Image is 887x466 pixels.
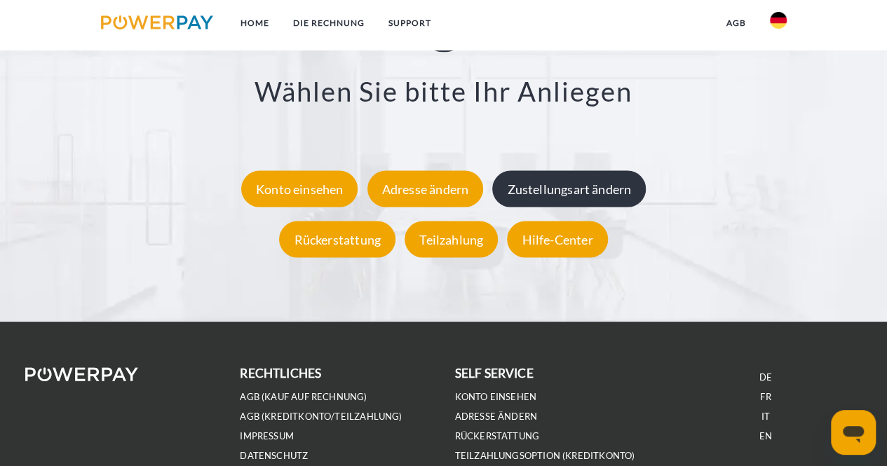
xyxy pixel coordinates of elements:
[715,11,758,36] a: agb
[376,11,442,36] a: SUPPORT
[276,231,399,247] a: Rückerstattung
[503,231,611,247] a: Hilfe-Center
[770,12,787,29] img: de
[760,391,771,403] a: FR
[240,450,308,462] a: DATENSCHUTZ
[489,181,649,196] a: Zustellungsart ändern
[405,221,498,257] div: Teilzahlung
[455,391,537,403] a: Konto einsehen
[228,11,280,36] a: Home
[759,371,772,383] a: DE
[507,221,607,257] div: Hilfe-Center
[761,411,770,423] a: IT
[831,410,876,455] iframe: Schaltfläche zum Öffnen des Messaging-Fensters
[759,430,772,442] a: EN
[279,221,395,257] div: Rückerstattung
[455,430,540,442] a: Rückerstattung
[455,366,534,381] b: self service
[280,11,376,36] a: DIE RECHNUNG
[455,411,538,423] a: Adresse ändern
[367,170,484,207] div: Adresse ändern
[101,15,214,29] img: logo-powerpay.svg
[238,181,362,196] a: Konto einsehen
[25,367,138,381] img: logo-powerpay-white.svg
[492,170,646,207] div: Zustellungsart ändern
[364,181,487,196] a: Adresse ändern
[401,231,501,247] a: Teilzahlung
[241,170,358,207] div: Konto einsehen
[62,75,825,109] h3: Wählen Sie bitte Ihr Anliegen
[240,411,402,423] a: AGB (Kreditkonto/Teilzahlung)
[240,430,294,442] a: IMPRESSUM
[240,391,367,403] a: AGB (Kauf auf Rechnung)
[240,366,321,381] b: rechtliches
